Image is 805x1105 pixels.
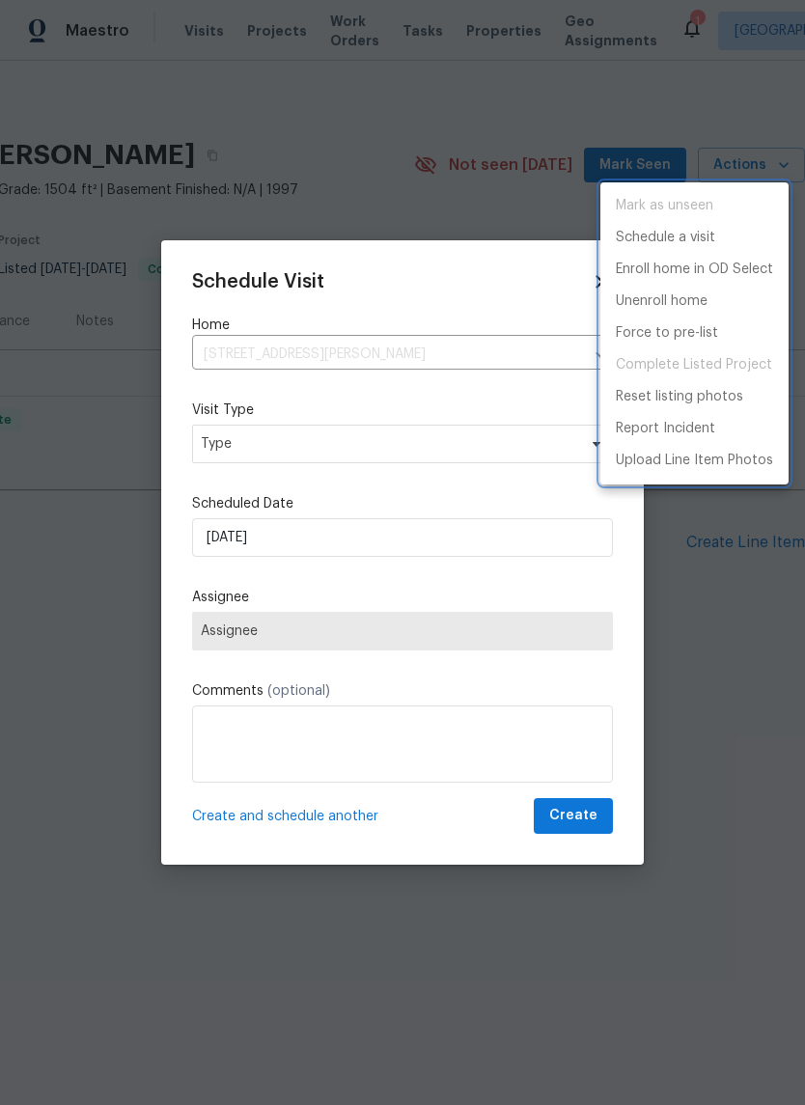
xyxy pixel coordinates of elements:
[616,228,715,248] p: Schedule a visit
[616,419,715,439] p: Report Incident
[600,349,789,381] span: Project is already completed
[616,387,743,407] p: Reset listing photos
[616,291,708,312] p: Unenroll home
[616,323,718,344] p: Force to pre-list
[616,260,773,280] p: Enroll home in OD Select
[616,451,773,471] p: Upload Line Item Photos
